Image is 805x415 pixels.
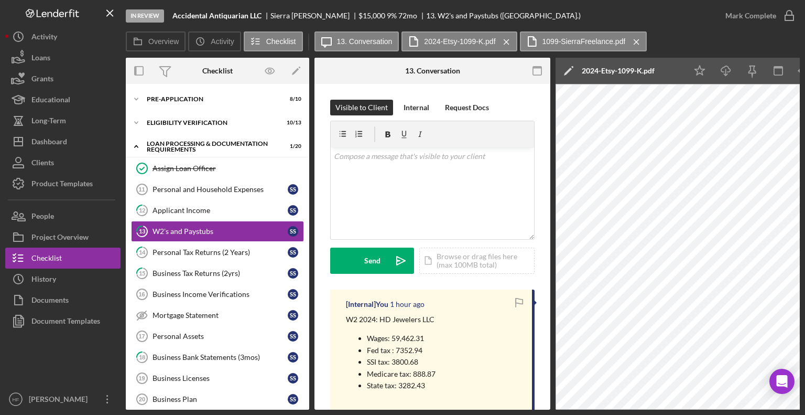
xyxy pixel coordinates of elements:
div: Personal Assets [153,332,288,340]
tspan: 19 [138,375,145,381]
div: Educational [31,89,70,113]
label: 2024-Etsy-1099-K.pdf [424,37,495,46]
div: Applicant Income [153,206,288,215]
p: SSI tax: 3800.68 [367,356,436,368]
button: HF[PERSON_NAME] [5,389,121,410]
div: Sierra [PERSON_NAME] [270,12,358,20]
div: S S [288,184,298,195]
button: Long-Term [5,110,121,131]
label: Activity [211,37,234,46]
a: Document Templates [5,311,121,332]
button: Overview [126,31,186,51]
div: Eligibility Verification [147,120,275,126]
button: Checklist [5,248,121,269]
tspan: 16 [138,291,145,297]
span: $15,000 [358,11,385,20]
tspan: 20 [139,396,145,402]
div: Business Tax Returns (2yrs) [153,269,288,278]
div: Product Templates [31,173,93,197]
div: [PERSON_NAME] [26,389,94,412]
div: S S [288,289,298,300]
div: Personal Tax Returns (2 Years) [153,248,288,257]
a: 20Business PlanSS [131,389,304,410]
label: 1099-SierraFreelance.pdf [542,37,626,46]
a: Clients [5,152,121,173]
div: Activity [31,26,57,50]
button: Activity [5,26,121,47]
time: 2025-09-23 15:29 [390,300,425,308]
div: Request Docs [445,100,489,115]
button: 1099-SierraFreelance.pdf [520,31,647,51]
button: Grants [5,68,121,89]
p: State tax: 3282.43 [367,380,436,391]
a: 17Personal AssetsSS [131,326,304,347]
button: Request Docs [440,100,494,115]
button: Loans [5,47,121,68]
tspan: 18 [139,354,145,360]
label: 13. Conversation [337,37,393,46]
button: Activity [188,31,241,51]
button: Project Overview [5,227,121,248]
div: Checklist [202,67,233,75]
div: Internal [404,100,429,115]
a: 12Applicant IncomeSS [131,200,304,221]
button: Documents [5,290,121,311]
button: History [5,269,121,290]
a: Assign Loan Officer [131,158,304,179]
a: 11Personal and Household ExpensesSS [131,179,304,200]
a: 19Business LicensesSS [131,368,304,389]
div: 1 / 20 [282,143,301,150]
tspan: 17 [138,333,145,339]
div: S S [288,205,298,216]
div: Documents [31,290,69,313]
tspan: 13 [139,228,145,235]
div: Business Bank Statements (3mos) [153,353,288,361]
div: 2024-Etsy-1099-K.pdf [582,67,655,75]
div: Long-Term [31,110,66,134]
div: People [31,206,54,229]
div: Personal and Household Expenses [153,185,288,194]
b: Accidental Antiquarian LLC [172,12,262,20]
div: History [31,269,56,292]
div: Mortgage Statement [153,311,288,320]
tspan: 15 [139,270,145,276]
div: Business Licenses [153,374,288,382]
p: Wages: 59,462.31 [367,333,436,344]
div: 8 / 10 [282,96,301,102]
div: In Review [126,9,164,23]
div: S S [288,310,298,321]
div: S S [288,268,298,279]
div: Send [364,248,380,274]
div: Loan Processing & Documentation Requirements [147,141,275,153]
div: Document Templates [31,311,100,334]
div: S S [288,373,298,384]
tspan: 12 [139,207,145,214]
button: Product Templates [5,173,121,194]
p: Medicare tax: 888.87 [367,368,436,380]
button: Checklist [244,31,303,51]
button: Internal [398,100,434,115]
text: HF [13,397,19,402]
a: 15Business Tax Returns (2yrs)SS [131,263,304,284]
div: Clients [31,152,54,176]
a: 16Business Income VerificationsSS [131,284,304,305]
div: Project Overview [31,227,89,250]
button: People [5,206,121,227]
div: 72 mo [398,12,417,20]
a: Educational [5,89,121,110]
div: [Internal] You [346,300,388,308]
button: Mark Complete [715,5,800,26]
div: Loans [31,47,50,71]
tspan: 11 [138,186,145,193]
div: 9 % [387,12,397,20]
button: 2024-Etsy-1099-K.pdf [401,31,517,51]
div: S S [288,226,298,237]
div: Business Plan [153,395,288,403]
